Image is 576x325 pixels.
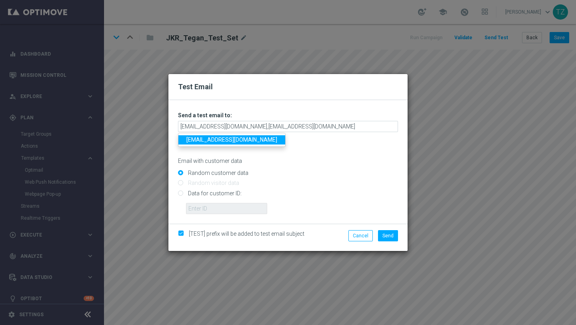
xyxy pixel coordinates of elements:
button: Send [378,230,398,241]
button: Cancel [348,230,373,241]
input: Enter ID [186,203,267,214]
h3: Send a test email to: [178,112,398,119]
a: [EMAIL_ADDRESS][DOMAIN_NAME] [178,135,285,144]
span: Send [382,233,394,239]
p: Separate multiple addresses with commas [178,134,398,141]
span: [TEST] prefix will be added to test email subject [189,231,304,237]
label: Random customer data [186,169,248,177]
h2: Test Email [178,82,398,92]
p: Email with customer data [178,157,398,165]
